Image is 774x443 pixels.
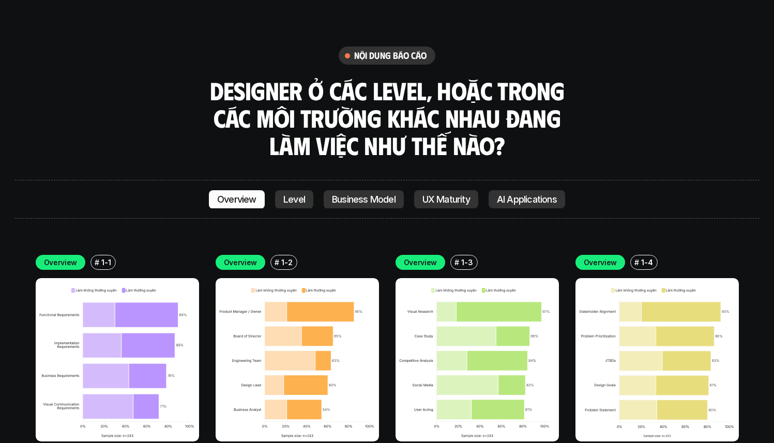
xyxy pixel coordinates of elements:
[275,190,313,209] a: Level
[283,194,305,205] p: Level
[497,194,557,205] p: AI Applications
[44,257,78,268] p: Overview
[634,258,639,266] h6: #
[275,258,279,266] h6: #
[324,190,404,209] a: Business Model
[281,257,292,268] p: 1-2
[332,194,396,205] p: Business Model
[95,258,99,266] h6: #
[101,257,111,268] p: 1-1
[354,50,427,62] h6: nội dung báo cáo
[489,190,565,209] a: AI Applications
[461,257,473,268] p: 1-3
[217,194,256,205] p: Overview
[404,257,437,268] p: Overview
[454,258,459,266] h6: #
[422,194,470,205] p: UX Maturity
[206,77,568,159] h3: Designer ở các level, hoặc trong các môi trường khác nhau đang làm việc như thế nào?
[641,257,652,268] p: 1-4
[209,190,265,209] a: Overview
[414,190,478,209] a: UX Maturity
[584,257,617,268] p: Overview
[224,257,257,268] p: Overview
